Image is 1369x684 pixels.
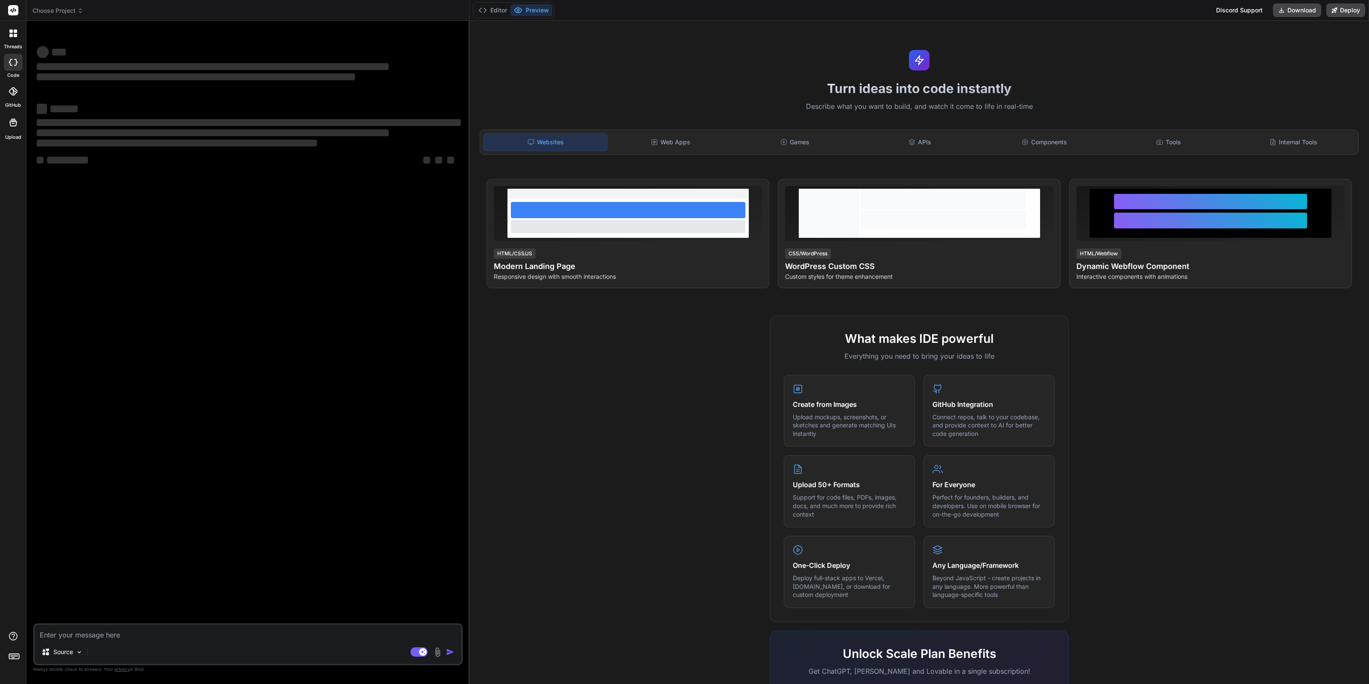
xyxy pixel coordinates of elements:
p: Beyond JavaScript - create projects in any language. More powerful than language-specific tools [932,574,1046,599]
p: Support for code files, PDFs, images, docs, and much more to provide rich context [793,493,906,518]
button: Preview [510,4,552,16]
div: Web Apps [609,133,732,151]
p: Interactive components with animations [1076,272,1345,281]
p: Source [53,648,73,656]
p: Connect repos, talk to your codebase, and provide context to AI for better code generation [932,413,1046,438]
span: ‌ [37,46,49,58]
h4: One-Click Deploy [793,560,906,570]
span: ‌ [37,129,389,136]
img: Pick Models [76,649,83,656]
div: Websites [484,133,607,151]
span: ‌ [37,73,355,80]
div: Tools [1108,133,1231,151]
span: ‌ [37,140,317,146]
span: ‌ [423,157,430,164]
h2: Unlock Scale Plan Benefits [784,645,1055,663]
img: icon [446,648,454,656]
span: ‌ [37,157,44,164]
span: ‌ [37,119,461,126]
p: Custom styles for theme enhancement [785,272,1053,281]
h1: Turn ideas into code instantly [475,81,1364,96]
span: ‌ [52,49,66,56]
div: HTML/CSS/JS [494,248,536,259]
div: Components [983,133,1106,151]
h4: Create from Images [793,399,906,409]
button: Download [1273,3,1321,17]
p: Responsive design with smooth interactions [494,272,762,281]
label: threads [4,43,22,50]
span: ‌ [435,157,442,164]
h4: Upload 50+ Formats [793,479,906,490]
div: CSS/WordPress [785,248,831,259]
div: Discord Support [1211,3,1268,17]
p: Get ChatGPT, [PERSON_NAME] and Lovable in a single subscription! [784,666,1055,676]
span: privacy [114,666,130,672]
span: ‌ [447,157,454,164]
span: ‌ [37,63,389,70]
label: code [7,72,19,79]
button: Editor [475,4,510,16]
div: Internal Tools [1232,133,1355,151]
h4: WordPress Custom CSS [785,260,1053,272]
p: Describe what you want to build, and watch it come to life in real-time [475,101,1364,112]
p: Deploy full-stack apps to Vercel, [DOMAIN_NAME], or download for custom deployment [793,574,906,599]
div: Games [734,133,857,151]
span: ‌ [47,157,88,164]
h4: Dynamic Webflow Component [1076,260,1345,272]
h4: GitHub Integration [932,399,1046,409]
p: Always double-check its answers. Your in Bind [33,665,463,673]
label: Upload [5,134,21,141]
span: Choose Project [32,6,83,15]
div: APIs [858,133,981,151]
h4: Any Language/Framework [932,560,1046,570]
h4: Modern Landing Page [494,260,762,272]
p: Everything you need to bring your ideas to life [784,351,1055,361]
span: ‌ [37,104,47,114]
p: Perfect for founders, builders, and developers. Use on mobile browser for on-the-go development [932,493,1046,518]
div: HTML/Webflow [1076,248,1121,259]
button: Deploy [1326,3,1365,17]
h4: For Everyone [932,479,1046,490]
label: GitHub [5,102,21,109]
img: attachment [433,647,443,657]
span: ‌ [50,105,78,112]
p: Upload mockups, screenshots, or sketches and generate matching UIs instantly [793,413,906,438]
h2: What makes IDE powerful [784,330,1055,348]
